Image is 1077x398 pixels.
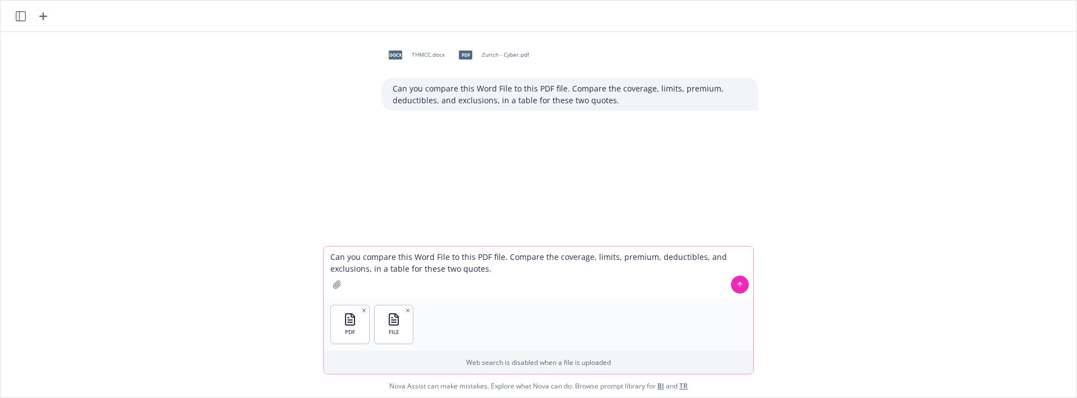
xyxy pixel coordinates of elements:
button: FILE [375,305,413,344]
p: Can you compare this Word File to this PDF file. Compare the coverage, limits, premium, deductibl... [393,83,747,106]
textarea: Can you compare this Word File to this PDF file. Compare the coverage, limits, premium, deductibl... [324,246,753,298]
span: docx [389,51,402,59]
span: Zurich - Cyber.pdf [482,51,529,58]
div: pdfZurich - Cyber.pdf [452,41,531,69]
a: TR [679,381,688,391]
span: pdf [459,51,472,59]
span: PDF [345,328,355,336]
span: THMCC.docx [412,51,445,58]
span: Nova Assist can make mistakes. Explore what Nova can do: Browse prompt library for and [389,374,688,397]
a: BI [657,381,664,391]
span: FILE [389,328,399,336]
button: PDF [331,305,369,344]
p: Web search is disabled when a file is uploaded [330,358,747,367]
div: docxTHMCC.docx [381,41,447,69]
